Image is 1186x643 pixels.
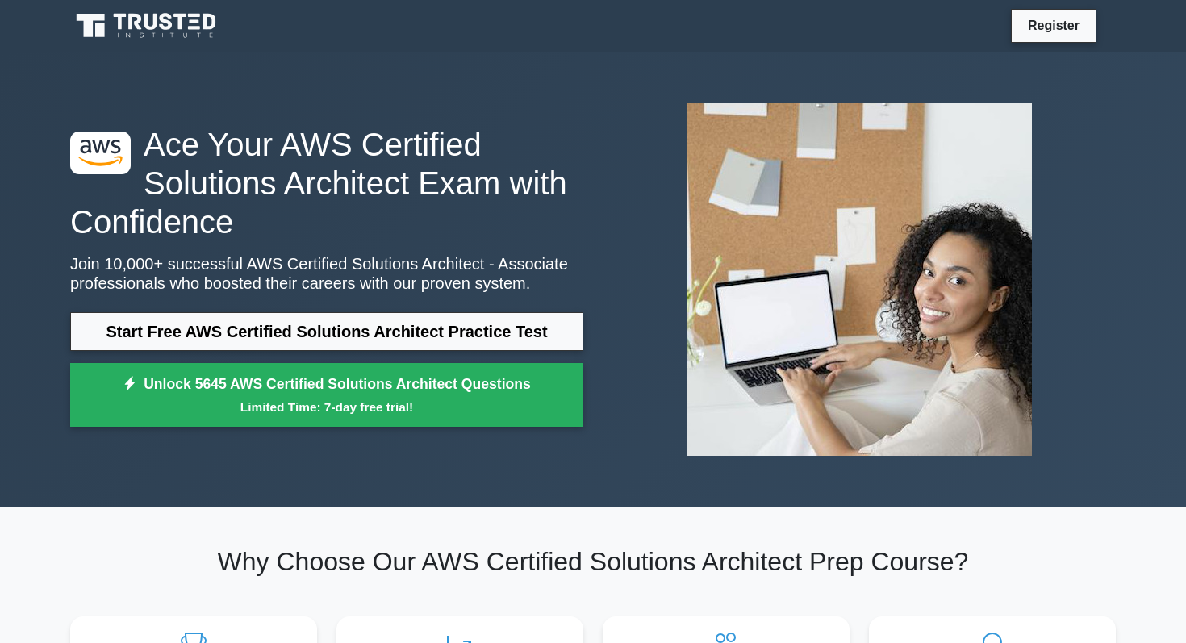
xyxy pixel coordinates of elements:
[70,254,583,293] p: Join 10,000+ successful AWS Certified Solutions Architect - Associate professionals who boosted t...
[70,546,1116,577] h2: Why Choose Our AWS Certified Solutions Architect Prep Course?
[70,125,583,241] h1: Ace Your AWS Certified Solutions Architect Exam with Confidence
[90,398,563,416] small: Limited Time: 7-day free trial!
[1018,15,1089,35] a: Register
[70,363,583,428] a: Unlock 5645 AWS Certified Solutions Architect QuestionsLimited Time: 7-day free trial!
[70,312,583,351] a: Start Free AWS Certified Solutions Architect Practice Test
